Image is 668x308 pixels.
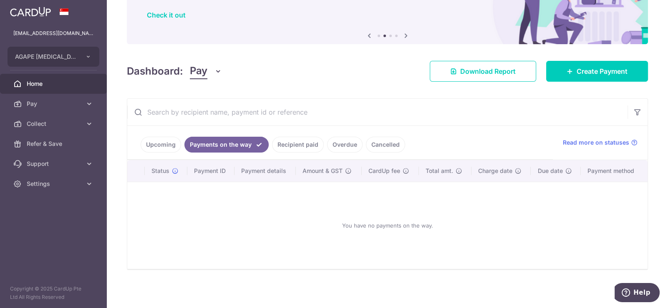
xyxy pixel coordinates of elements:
[27,160,82,168] span: Support
[141,137,181,153] a: Upcoming
[327,137,363,153] a: Overdue
[27,180,82,188] span: Settings
[27,80,82,88] span: Home
[137,189,638,262] div: You have no payments on the way.
[234,160,296,182] th: Payment details
[13,29,93,38] p: [EMAIL_ADDRESS][DOMAIN_NAME]
[563,138,638,147] a: Read more on statuses
[581,160,648,182] th: Payment method
[8,47,99,67] button: AGAPE [MEDICAL_DATA] CLINIC PTE. LTD.
[184,137,269,153] a: Payments on the way
[147,11,186,19] a: Check it out
[27,120,82,128] span: Collect
[151,167,169,175] span: Status
[537,167,562,175] span: Due date
[127,99,628,125] input: Search by recipient name, payment id or reference
[368,167,400,175] span: CardUp fee
[272,137,324,153] a: Recipient paid
[366,137,405,153] a: Cancelled
[478,167,512,175] span: Charge date
[430,61,536,82] a: Download Report
[27,100,82,108] span: Pay
[563,138,629,147] span: Read more on statuses
[190,63,207,79] span: Pay
[426,167,453,175] span: Total amt.
[15,53,77,61] span: AGAPE [MEDICAL_DATA] CLINIC PTE. LTD.
[190,63,222,79] button: Pay
[10,7,51,17] img: CardUp
[127,64,183,79] h4: Dashboard:
[460,66,516,76] span: Download Report
[615,283,660,304] iframe: Opens a widget where you can find more information
[577,66,628,76] span: Create Payment
[302,167,343,175] span: Amount & GST
[546,61,648,82] a: Create Payment
[27,140,82,148] span: Refer & Save
[187,160,234,182] th: Payment ID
